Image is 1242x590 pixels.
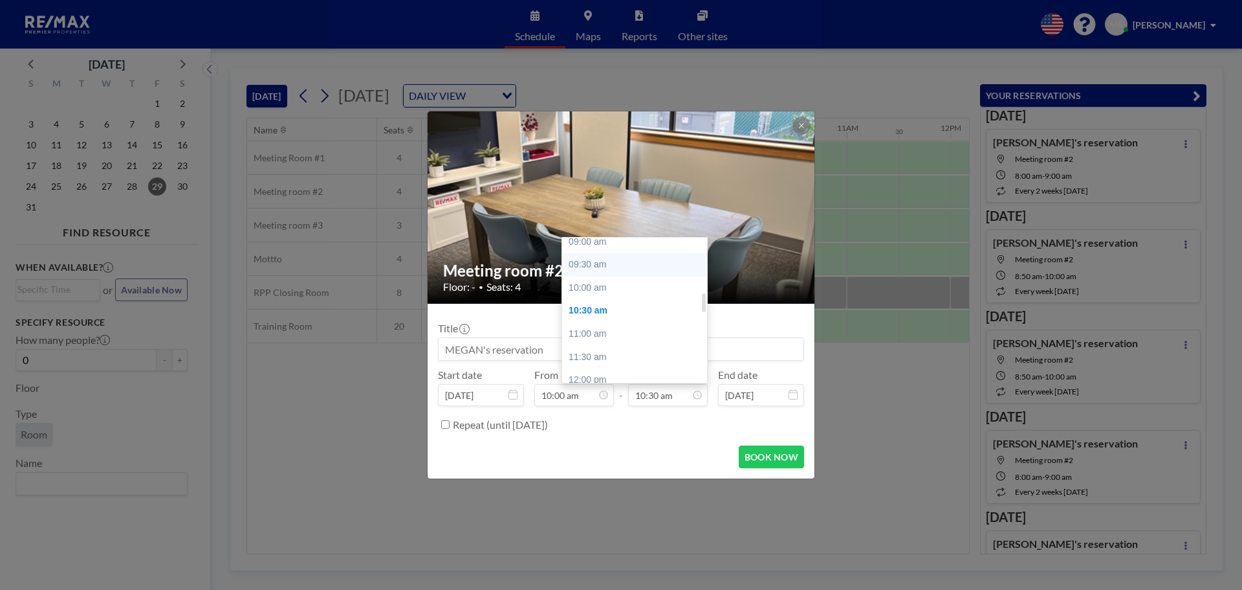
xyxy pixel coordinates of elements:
label: Title [438,322,468,335]
div: 09:30 am [562,253,714,277]
div: 11:00 am [562,323,714,346]
span: • [479,282,483,292]
label: End date [718,369,757,381]
label: Start date [438,369,482,381]
button: BOOK NOW [739,446,804,468]
label: From [534,369,558,381]
div: 12:00 pm [562,369,714,392]
label: Repeat (until [DATE]) [453,418,548,431]
div: 10:30 am [562,299,714,323]
div: 11:30 am [562,346,714,369]
h2: Meeting room #2 [443,261,800,280]
span: - [619,373,623,402]
span: Seats: 4 [486,280,521,293]
input: MEGAN's reservation [439,338,803,360]
div: 09:00 am [562,231,714,254]
span: Floor: - [443,280,475,293]
div: 10:00 am [562,277,714,300]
